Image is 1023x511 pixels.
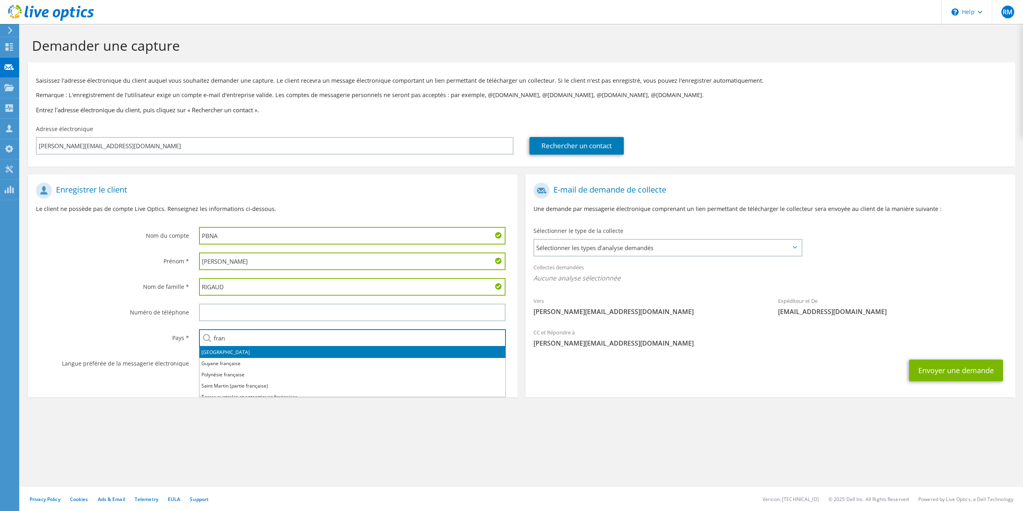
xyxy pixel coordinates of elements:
[36,183,506,199] h1: Enregistrer le client
[529,137,624,155] a: Rechercher un contact
[533,205,1007,213] p: Une demande par messagerie électronique comprenant un lien permettant de télécharger le collecteu...
[533,227,623,235] label: Sélectionner le type de la collecte
[36,278,189,291] label: Nom de famille *
[199,380,506,392] li: Saint Martin (partie française)
[951,8,959,16] svg: \n
[36,355,189,368] label: Langue préférée de la messagerie électronique
[525,292,770,320] div: Vers
[36,125,93,133] label: Adresse électronique
[36,76,1007,85] p: Saisissez l'adresse électronique du client auquel vous souhaitez demander une capture. Le client ...
[199,369,506,380] li: Polynésie française
[98,496,125,503] a: Ads & Email
[30,496,60,503] a: Privacy Policy
[533,307,762,316] span: [PERSON_NAME][EMAIL_ADDRESS][DOMAIN_NAME]
[36,329,189,342] label: Pays *
[199,392,506,403] li: Terres australes et antarctiques françaises
[135,496,158,503] a: Telemetry
[770,292,1015,320] div: Expéditeur et De
[534,240,801,256] span: Sélectionner les types d'analyse demandés
[199,347,506,358] li: [GEOGRAPHIC_DATA]
[36,205,510,213] p: Le client ne possède pas de compte Live Optics. Renseignez les informations ci-dessous.
[533,274,1007,282] span: Aucune analyse sélectionnée
[533,183,1003,199] h1: E-mail de demande de collecte
[36,227,189,240] label: Nom du compte
[778,307,1007,316] span: [EMAIL_ADDRESS][DOMAIN_NAME]
[32,37,1007,54] h1: Demander une capture
[190,496,209,503] a: Support
[525,324,1015,352] div: CC et Répondre à
[1001,6,1014,18] span: RM
[36,105,1007,114] h3: Entrez l'adresse électronique du client, puis cliquez sur « Rechercher un contact ».
[36,91,1007,99] p: Remarque : L'enregistrement de l'utilisateur exige un compte e-mail d'entreprise valide. Les comp...
[168,496,180,503] a: EULA
[36,304,189,316] label: Numéro de téléphone
[828,496,909,503] li: © 2025 Dell Inc. All Rights Reserved
[199,358,506,369] li: Guyane française
[909,360,1003,381] button: Envoyer une demande
[36,253,189,265] label: Prénom *
[533,339,1007,348] span: [PERSON_NAME][EMAIL_ADDRESS][DOMAIN_NAME]
[918,496,1013,503] li: Powered by Live Optics, a Dell Technology
[762,496,819,503] li: Version: [TECHNICAL_ID]
[525,259,1015,288] div: Collectes demandées
[70,496,88,503] a: Cookies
